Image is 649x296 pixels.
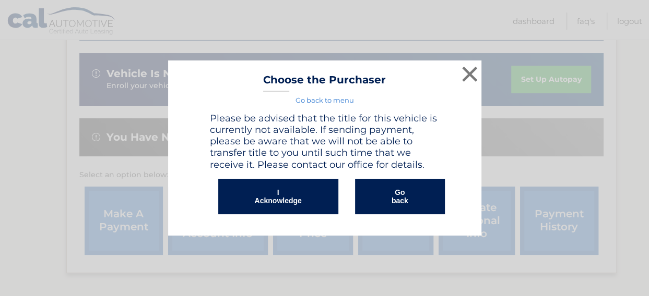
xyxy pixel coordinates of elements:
[296,96,354,104] a: Go back to menu
[210,113,440,170] h4: Please be advised that the title for this vehicle is currently not available. If sending payment,...
[355,179,445,214] button: Go back
[218,179,338,214] button: I Acknowledge
[263,73,386,92] h3: Choose the Purchaser
[459,64,480,84] button: ×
